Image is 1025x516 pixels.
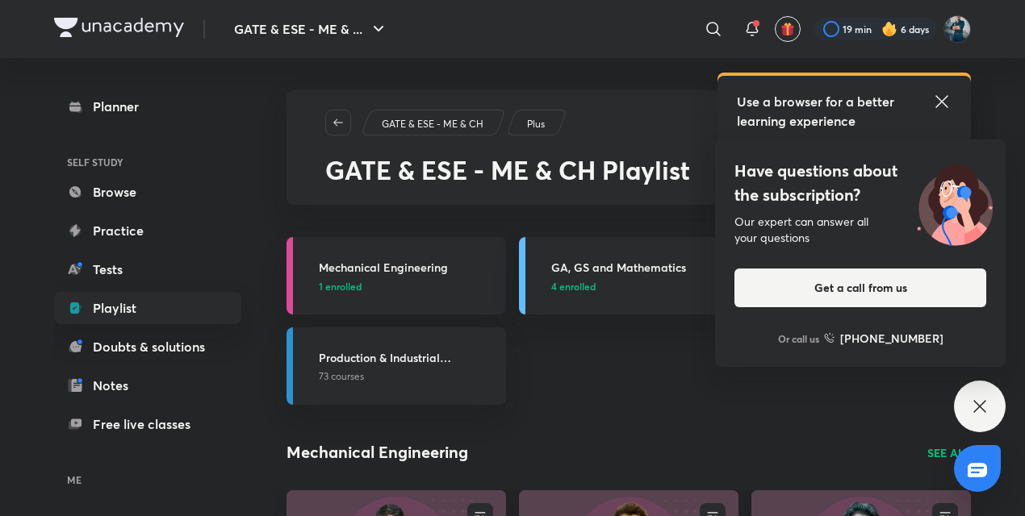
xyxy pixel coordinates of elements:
p: We recommend using the Chrome browser to ensure you get the most up-to-date learning experience w... [737,137,952,181]
p: Plus [527,117,545,131]
span: 73 courses [319,369,364,384]
img: avatar [780,22,795,36]
span: GATE & ESE - ME & CH Playlist [325,152,690,187]
p: GATE & ESE - ME & CH [382,117,483,131]
img: Company Logo [54,18,184,37]
p: Or call us [778,331,819,346]
a: GATE & ESE - ME & CH [379,117,487,131]
h4: Have questions about the subscription? [734,159,986,207]
a: Plus [525,117,548,131]
a: Tests [54,253,241,285]
a: Practice [54,214,241,247]
a: SEE ALL [927,444,971,461]
a: Free live classes [54,408,241,440]
a: Company Logo [54,18,184,41]
button: GATE & ESE - ME & ... [224,13,398,45]
h3: Production & Industrial Engineering [319,349,496,366]
h3: Mechanical Engineering [319,259,496,276]
h6: ME [54,466,241,493]
a: GA, GS and Mathematics4 enrolled [519,237,738,314]
a: Planner [54,90,241,123]
img: Vinay Upadhyay [943,15,971,43]
span: 1 enrolled [319,279,362,293]
button: Get a call from us [734,268,986,307]
a: Notes [54,369,241,402]
h3: GA, GS and Mathematics [551,259,729,276]
img: streak [881,21,897,37]
a: [PHONE_NUMBER] [824,330,943,347]
h6: SELF STUDY [54,148,241,176]
div: Our expert can answer all your questions [734,214,986,246]
span: 4 enrolled [551,279,596,293]
h5: Use a browser for a better learning experience [737,92,897,131]
img: ttu_illustration_new.svg [904,159,1006,246]
button: avatar [775,16,801,42]
a: Mechanical Engineering1 enrolled [287,237,506,314]
a: Playlist [54,292,241,324]
a: Doubts & solutions [54,331,241,363]
a: Browse [54,176,241,208]
a: Production & Industrial Engineering73 courses [287,327,506,405]
h2: Mechanical Engineering [287,440,468,464]
h6: [PHONE_NUMBER] [840,330,943,347]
